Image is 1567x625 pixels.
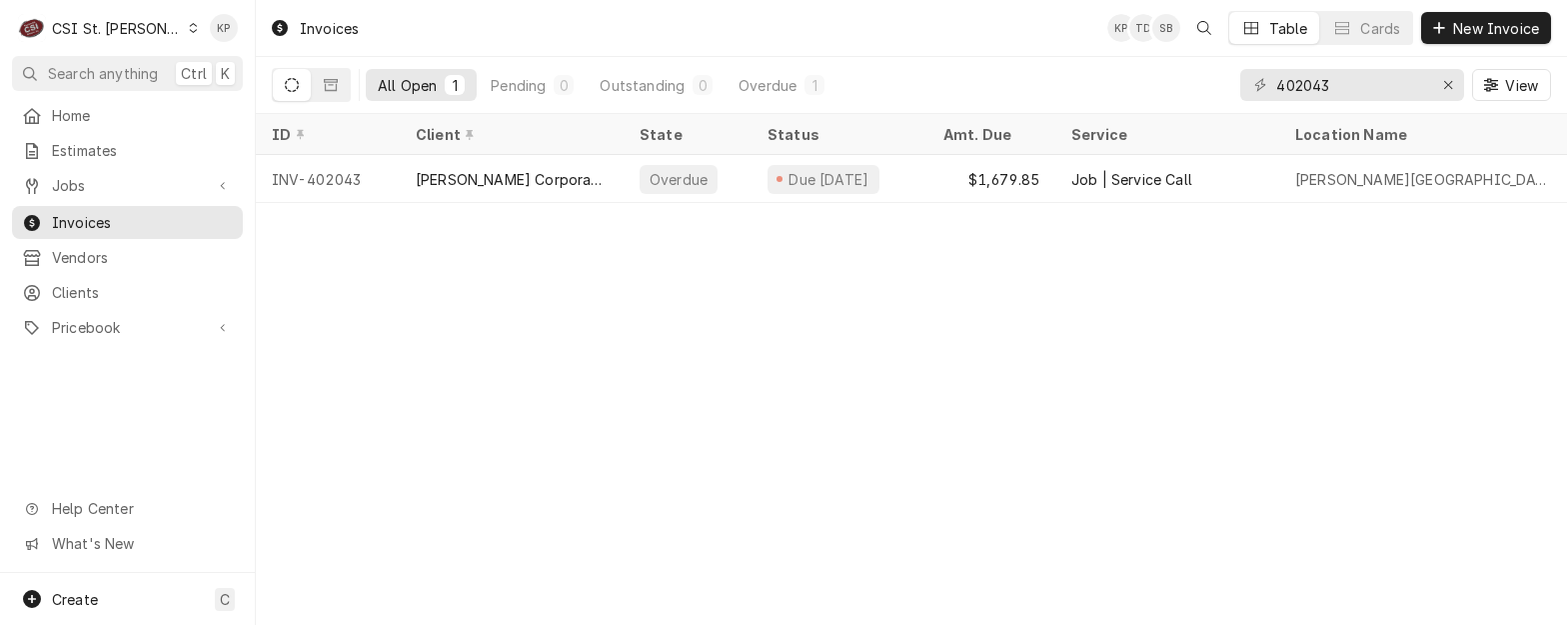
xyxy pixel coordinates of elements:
a: Go to Jobs [12,169,243,202]
div: Tim Devereux's Avatar [1129,14,1157,42]
div: All Open [378,75,437,96]
span: View [1501,75,1542,96]
div: Table [1269,18,1308,39]
span: C [220,589,230,610]
button: View [1472,69,1551,101]
div: Overdue [739,75,796,96]
span: Search anything [48,63,158,84]
button: Open search [1188,12,1220,44]
a: Clients [12,276,243,309]
a: Estimates [12,134,243,167]
div: Outstanding [600,75,685,96]
div: Cards [1360,18,1400,39]
div: SB [1152,14,1180,42]
a: Go to Help Center [12,492,243,525]
span: Help Center [52,498,231,519]
span: Vendors [52,247,233,268]
div: $1,679.85 [927,155,1055,203]
div: TD [1129,14,1157,42]
div: Amt. Due [943,124,1035,145]
span: K [221,63,230,84]
a: Home [12,99,243,132]
div: Location Name [1295,124,1547,145]
div: 1 [808,75,820,96]
div: 0 [558,75,570,96]
div: Pending [491,75,546,96]
div: C [18,14,46,42]
div: KP [210,14,238,42]
a: Invoices [12,206,243,239]
span: Ctrl [181,63,207,84]
span: Clients [52,282,233,303]
div: State [640,124,736,145]
div: Kym Parson's Avatar [210,14,238,42]
div: 1 [449,75,461,96]
button: Erase input [1432,69,1464,101]
span: Estimates [52,140,233,161]
div: CSI St. [PERSON_NAME] [52,18,182,39]
span: Invoices [52,212,233,233]
span: Create [52,591,98,608]
span: Jobs [52,175,203,196]
input: Keyword search [1276,69,1426,101]
div: INV-402043 [256,155,400,203]
a: Vendors [12,241,243,274]
span: What's New [52,533,231,554]
div: Client [416,124,604,145]
button: Search anythingCtrlK [12,56,243,91]
span: Home [52,105,233,126]
button: New Invoice [1421,12,1551,44]
div: KP [1107,14,1135,42]
div: Service [1071,124,1259,145]
div: [PERSON_NAME] Corporate Park, LLC [416,169,608,190]
div: Due [DATE] [786,169,871,190]
span: New Invoice [1449,18,1543,39]
div: CSI St. Louis's Avatar [18,14,46,42]
div: ID [272,124,380,145]
div: Shayla Bell's Avatar [1152,14,1180,42]
span: Pricebook [52,317,203,338]
div: Kym Parson's Avatar [1107,14,1135,42]
a: Go to Pricebook [12,311,243,344]
div: Job | Service Call [1071,169,1192,190]
div: 0 [697,75,709,96]
div: Status [768,124,907,145]
a: Go to What's New [12,527,243,560]
div: [PERSON_NAME][GEOGRAPHIC_DATA] [1295,169,1551,190]
div: Overdue [648,169,710,190]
